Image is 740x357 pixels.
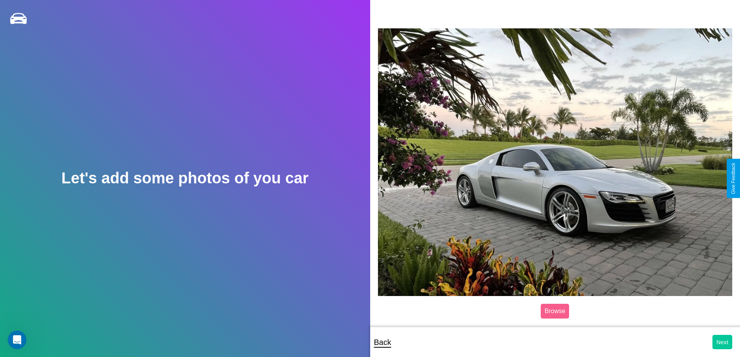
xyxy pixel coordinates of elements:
[712,335,732,349] button: Next
[61,169,308,187] h2: Let's add some photos of you car
[378,28,733,296] img: posted
[541,304,569,319] label: Browse
[8,331,26,349] iframe: Intercom live chat
[374,335,391,349] p: Back
[731,163,736,194] div: Give Feedback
